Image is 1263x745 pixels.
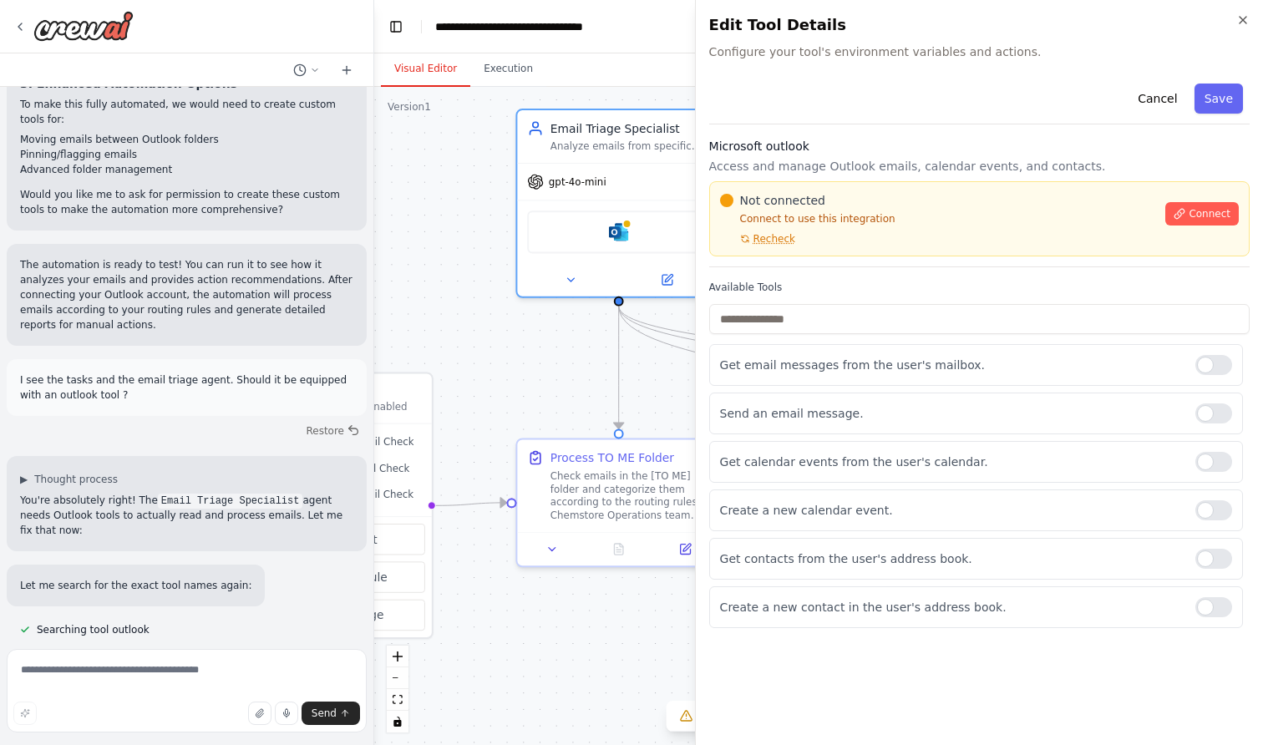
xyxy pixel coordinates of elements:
[709,158,1250,175] p: Access and manage Outlook emails, calendar events, and contacts.
[609,222,629,242] img: Microsoft outlook
[720,502,1182,519] p: Create a new calendar event.
[387,689,408,711] button: fit view
[387,667,408,689] button: zoom out
[435,18,623,35] nav: breadcrumb
[20,473,118,486] button: ▶Thought process
[387,711,408,732] button: toggle interactivity
[1195,84,1243,114] button: Save
[20,578,251,593] p: Let me search for the exact tool names again:
[740,192,825,209] span: Not connected
[275,702,298,725] button: Click to speak your automation idea
[387,646,408,667] button: zoom in
[515,438,722,567] div: Process TO ME FolderCheck emails in the [TO ME] folder and categorize them according to the routi...
[584,540,654,560] button: No output available
[720,550,1182,567] p: Get contacts from the user's address book.
[720,232,795,246] button: Recheck
[310,489,413,502] span: Evening Email Check
[317,383,422,400] h3: Triggers
[720,212,1156,226] p: Connect to use this integration
[20,132,353,147] li: Moving emails between Outlook folders
[621,270,713,290] button: Open in side panel
[720,599,1182,616] p: Create a new contact in the user's address book.
[611,307,627,429] g: Edge from 463b815c-c5e8-4538-830a-9adc6b471d61 to f8e565c0-32fd-493e-958f-2685f1cfc3bd
[334,569,387,585] span: Schedule
[269,372,434,640] div: Triggers3 triggers enabledMorning Email CheckMidday Email CheckEvening Email CheckEventScheduleMa...
[709,43,1250,60] span: Configure your tool's environment variables and actions.
[20,147,353,162] li: Pinning/flagging emails
[550,139,710,153] div: Analyze emails from specific Outlook folders and determine the appropriate actions based on email...
[13,702,37,725] button: Improve this prompt
[436,494,507,514] g: Edge from triggers to f8e565c0-32fd-493e-958f-2685f1cfc3bd
[550,469,710,522] div: Check emails in the [TO ME] folder and categorize them according to the routing rules: - Chemstor...
[1128,84,1187,114] button: Cancel
[20,493,353,538] p: You're absolutely right! The agent needs Outlook tools to actually read and process emails. Let m...
[709,281,1250,294] label: Available Tools
[657,540,713,560] button: Open in side panel
[37,623,150,636] span: Searching tool outlook
[753,232,795,246] span: Recheck
[310,462,410,475] span: Midday Email Check
[20,187,353,217] p: Would you like me to ask for permission to create these custom tools to make the automation more ...
[20,162,353,177] li: Advanced folder management
[338,607,384,624] span: Manage
[344,531,378,548] span: Event
[33,11,134,41] img: Logo
[549,175,606,189] span: gpt-4o-mini
[387,646,408,732] div: React Flow controls
[1165,202,1239,226] button: Connect
[709,13,1250,37] h2: Edit Tool Details
[20,97,353,127] p: To make this fully automated, we would need to create custom tools for:
[20,473,28,486] span: ▶
[1189,207,1230,220] span: Connect
[276,524,425,555] button: Event
[317,400,422,413] p: 3 triggers enabled
[381,52,470,87] button: Visual Editor
[276,600,425,631] button: Manage
[287,60,327,80] button: Switch to previous chat
[20,372,353,403] p: I see the tasks and the email triage agent. Should it be equipped with an outlook tool ?
[550,449,674,466] div: Process TO ME Folder
[720,357,1182,373] p: Get email messages from the user's mailbox.
[20,257,353,332] p: The automation is ready to test! You can run it to see how it analyzes your emails and provides a...
[312,707,337,720] span: Send
[515,109,722,298] div: Email Triage SpecialistAnalyze emails from specific Outlook folders and determine the appropriate...
[333,60,360,80] button: Start a new chat
[388,100,431,114] div: Version 1
[34,473,118,486] span: Thought process
[276,561,425,592] button: Schedule
[310,435,414,449] span: Morning Email Check
[720,405,1182,422] p: Send an email message.
[667,701,731,732] button: 1
[302,702,360,725] button: Send
[384,15,408,38] button: Hide left sidebar
[720,454,1182,470] p: Get calendar events from the user's calendar.
[709,138,1250,155] h3: Microsoft outlook
[158,494,303,509] code: Email Triage Specialist
[248,702,271,725] button: Upload files
[550,120,710,137] div: Email Triage Specialist
[470,52,546,87] button: Execution
[299,419,367,443] button: Restore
